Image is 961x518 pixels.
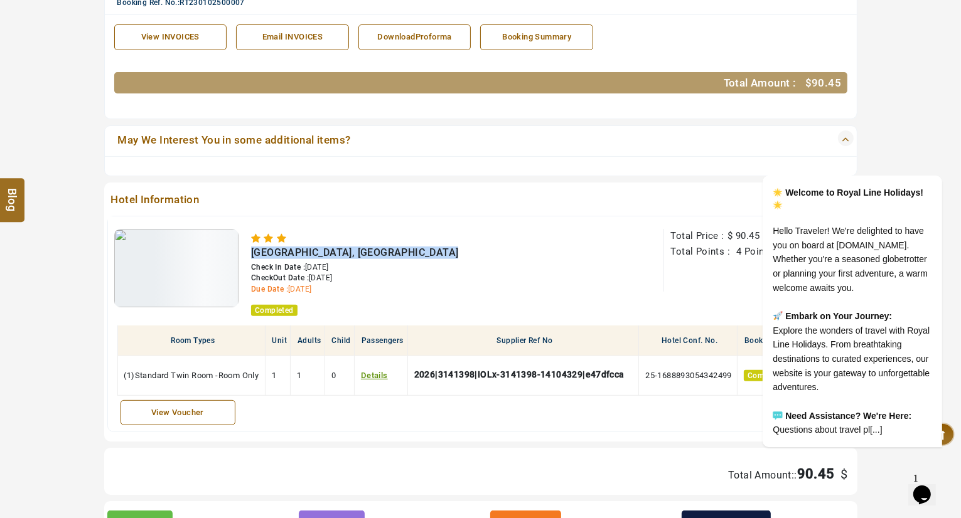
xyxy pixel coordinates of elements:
[908,468,948,505] iframe: chat widget
[266,325,291,356] th: Unit
[309,273,332,282] span: [DATE]
[414,366,631,386] div: 2026|3141398|IOLx-3141398-14104329|e47dfcca
[670,230,724,241] span: Total Price :
[670,246,730,257] span: Total Points :
[305,263,328,272] span: [DATE]
[487,31,586,43] div: Booking Summary
[251,285,288,293] span: Due Date :
[331,371,336,380] span: 0
[325,325,354,356] th: Child
[480,24,593,50] a: Booking Summary
[114,229,239,307] img: 1-ThumbNail.jpg
[107,192,780,209] span: Hotel Information
[236,24,349,50] a: Email INVOICES
[114,24,227,50] a: View INVOICES
[251,273,309,282] span: CheckOut Date :
[117,325,266,356] th: Room Types
[297,371,301,380] span: 1
[728,469,797,481] span: Total Amount::
[114,132,774,150] a: May We Interest You in some additional items?
[354,325,407,356] th: Passengers
[251,305,298,316] span: Completed
[361,371,388,380] a: Details
[121,31,220,43] div: View INVOICES
[639,325,738,356] th: Hotel Conf. No.
[251,263,305,272] span: Check In Date :
[251,246,458,258] span: [GEOGRAPHIC_DATA], [GEOGRAPHIC_DATA]
[291,325,325,356] th: Adults
[645,371,732,380] span: 25-1688893054342499
[288,285,311,293] span: [DATE]
[722,48,948,462] iframe: chat widget
[407,325,639,356] th: Supplier Ref No
[358,24,471,50] a: DownloadProforma
[837,467,847,482] span: $
[4,188,21,199] span: Blog
[121,400,235,426] a: View Voucher
[797,466,835,482] span: 90.45
[272,371,276,380] span: 1
[127,407,228,419] div: View Voucher
[124,371,259,380] span: (1)Standard Twin Room -Room Only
